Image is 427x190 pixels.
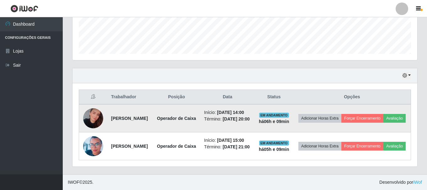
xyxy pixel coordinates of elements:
button: Forçar Encerramento [341,114,383,123]
span: EM ANDAMENTO [259,113,289,118]
time: [DATE] 14:00 [217,110,244,115]
strong: Operador de Caixa [157,116,196,121]
span: IWOF [68,180,79,185]
li: Início: [204,137,251,144]
strong: há 05 h e 09 min [259,147,289,152]
span: EM ANDAMENTO [259,141,289,146]
a: iWof [413,180,422,185]
li: Término: [204,144,251,150]
time: [DATE] 20:00 [223,116,250,121]
button: Adicionar Horas Extra [298,142,341,151]
span: Desenvolvido por [379,179,422,186]
li: Término: [204,116,251,122]
button: Forçar Encerramento [341,142,383,151]
strong: [PERSON_NAME] [111,144,148,149]
th: Trabalhador [107,90,153,105]
img: CoreUI Logo [10,5,38,13]
time: [DATE] 21:00 [223,144,250,149]
li: Início: [204,109,251,116]
span: © 2025 . [68,179,93,186]
time: [DATE] 15:00 [217,138,244,143]
img: 1650895174401.jpeg [83,134,103,159]
strong: Operador de Caixa [157,144,196,149]
strong: [PERSON_NAME] [111,116,148,121]
th: Status [255,90,293,105]
th: Posição [153,90,200,105]
th: Opções [293,90,411,105]
button: Avaliação [383,114,406,123]
img: 1758294006240.jpeg [83,108,103,129]
strong: há 06 h e 09 min [259,119,289,124]
th: Data [200,90,255,105]
button: Adicionar Horas Extra [298,114,341,123]
button: Avaliação [383,142,406,151]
